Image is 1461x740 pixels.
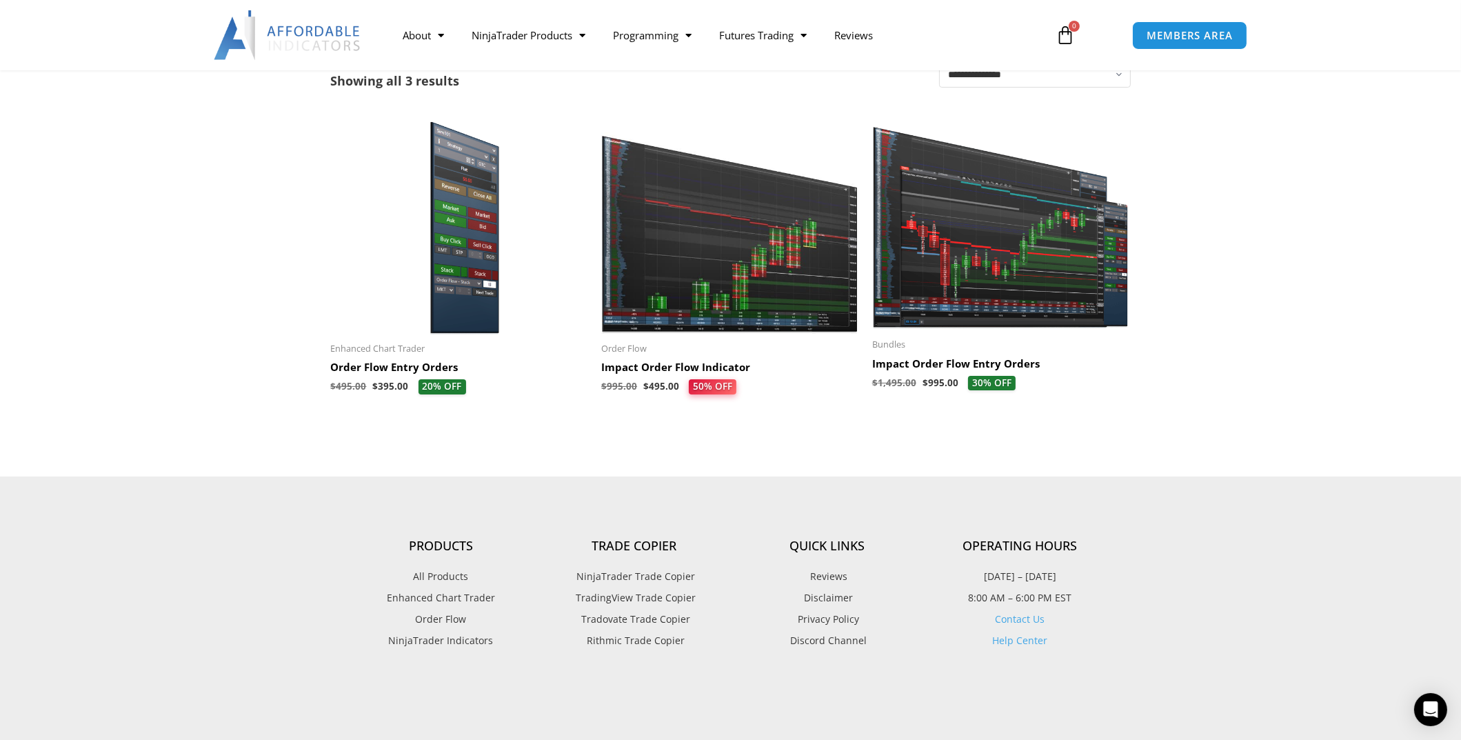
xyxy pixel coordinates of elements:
a: Discord Channel [731,632,924,650]
select: Shop order [939,62,1130,88]
span: NinjaTrader Indicators [389,632,494,650]
a: Contact Us [996,612,1045,626]
span: 0 [1069,21,1080,32]
span: Order Flow [601,343,858,354]
p: [DATE] – [DATE] [924,568,1117,586]
a: Impact Order Flow Indicator [601,361,858,379]
span: 50% OFF [688,379,737,394]
span: NinjaTrader Trade Copier [573,568,695,586]
a: Reviews [731,568,924,586]
span: Disclaimer [801,589,854,607]
span: Enhanced Chart Trader [331,343,588,354]
span: All Products [414,568,469,586]
span: $ [923,377,928,389]
span: $ [601,380,607,392]
a: NinjaTrader Products [458,19,599,51]
a: Tradovate Trade Copier [538,610,731,628]
bdi: 395.00 [373,380,409,392]
a: TradingView Trade Copier [538,589,731,607]
bdi: 995.00 [923,377,958,389]
a: 0 [1035,15,1096,55]
div: Open Intercom Messenger [1414,693,1447,726]
a: Reviews [820,19,887,51]
span: Privacy Policy [795,610,860,628]
span: 30% OFF [968,376,1016,391]
span: $ [872,377,878,389]
a: Impact Order Flow Entry Orders [872,357,1129,376]
a: Privacy Policy [731,610,924,628]
a: Help Center [993,634,1048,647]
a: Programming [599,19,705,51]
a: Order Flow [345,610,538,628]
a: All Products [345,568,538,586]
span: TradingView Trade Copier [572,589,696,607]
p: Showing all 3 results [331,74,460,87]
span: Discord Channel [787,632,867,650]
span: Bundles [872,339,1129,350]
span: Rithmic Trade Copier [583,632,685,650]
img: OrderFlow 2 [601,113,858,334]
nav: Menu [389,19,1040,51]
h2: Impact Order Flow Indicator [601,361,858,374]
span: Enhanced Chart Trader [387,589,495,607]
h4: Quick Links [731,539,924,554]
bdi: 1,495.00 [872,377,916,389]
h4: Trade Copier [538,539,731,554]
span: Order Flow [416,610,467,628]
span: Reviews [807,568,847,586]
a: Disclaimer [731,589,924,607]
span: $ [331,380,336,392]
span: $ [373,380,379,392]
h2: Impact Order Flow Entry Orders [872,357,1129,371]
span: MEMBERS AREA [1147,30,1233,41]
h4: Operating Hours [924,539,1117,554]
a: Futures Trading [705,19,820,51]
h4: Products [345,539,538,554]
a: About [389,19,458,51]
span: Tradovate Trade Copier [578,610,690,628]
bdi: 995.00 [601,380,637,392]
img: LogoAI | Affordable Indicators – NinjaTrader [214,10,362,60]
a: NinjaTrader Indicators [345,632,538,650]
a: NinjaTrader Trade Copier [538,568,731,586]
img: Order Flow Entry Orders [331,113,588,334]
a: Order Flow Entry Orders [331,361,588,379]
span: $ [643,380,649,392]
h2: Order Flow Entry Orders [331,361,588,374]
bdi: 495.00 [331,380,367,392]
p: 8:00 AM – 6:00 PM EST [924,589,1117,607]
img: Impact Order Flow Entry Orders [872,113,1129,330]
bdi: 495.00 [643,380,679,392]
a: Rithmic Trade Copier [538,632,731,650]
a: MEMBERS AREA [1132,21,1247,50]
span: 20% OFF [419,379,466,394]
a: Enhanced Chart Trader [345,589,538,607]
